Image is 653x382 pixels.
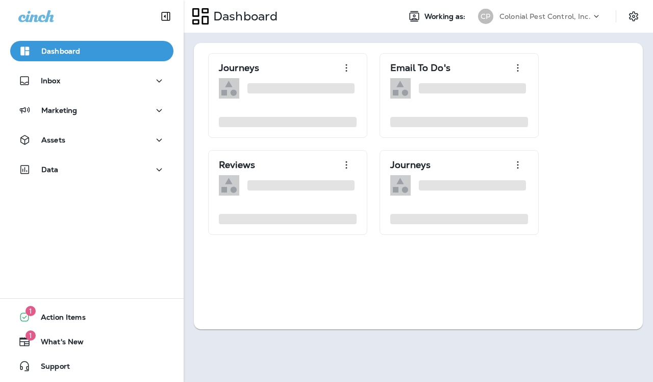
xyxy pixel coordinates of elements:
button: Assets [10,130,173,150]
button: Data [10,159,173,180]
p: Journeys [390,160,431,170]
button: Dashboard [10,41,173,61]
p: Dashboard [41,47,80,55]
span: 1 [26,306,36,316]
button: Collapse Sidebar [152,6,180,27]
p: Inbox [41,77,60,85]
p: Journeys [219,63,259,73]
button: Marketing [10,100,173,121]
button: Support [10,356,173,376]
p: Dashboard [209,9,278,24]
button: Inbox [10,70,173,91]
p: Assets [41,136,65,144]
button: Settings [624,7,643,26]
p: Data [41,165,59,174]
span: Working as: [424,12,468,21]
span: 1 [26,330,36,341]
p: Reviews [219,160,255,170]
span: Action Items [31,313,86,325]
span: What's New [31,338,84,350]
p: Colonial Pest Control, Inc. [499,12,591,20]
p: Email To Do's [390,63,450,73]
p: Marketing [41,106,77,114]
div: CP [478,9,493,24]
span: Support [31,362,70,374]
button: 1What's New [10,331,173,352]
button: 1Action Items [10,307,173,327]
